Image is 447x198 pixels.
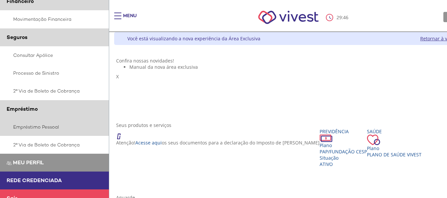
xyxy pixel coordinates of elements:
[116,73,119,80] span: X
[123,13,137,26] div: Menu
[343,14,348,20] span: 46
[320,148,367,155] span: PAP/Fundação CESP
[326,14,350,21] div: :
[7,161,12,166] img: Meu perfil
[251,3,326,31] img: Vivest
[320,155,367,161] div: Situação
[127,35,260,42] div: Você está visualizando a nova experiência da Área Exclusiva
[336,14,342,20] span: 29
[320,135,333,142] img: ico_dinheiro.png
[367,135,380,145] img: ico_coracao.png
[320,128,367,135] div: Previdência
[135,139,162,146] a: Acesse aqui
[367,145,422,151] div: Plano
[367,151,422,158] span: Plano de Saúde VIVEST
[7,177,62,184] span: Rede Credenciada
[367,128,422,135] div: Saúde
[320,128,367,167] a: Previdência PlanoPAP/Fundação CESP SituaçãoAtivo
[13,159,44,166] span: Meu perfil
[320,142,367,148] div: Plano
[129,64,198,70] span: Manual da nova área exclusiva
[7,34,27,41] span: Seguros
[7,105,38,112] span: Empréstimo
[116,139,320,146] p: Atenção! os seus documentos para a declaração do Imposto de [PERSON_NAME]
[116,128,127,139] img: ico_atencao.png
[367,128,422,158] a: Saúde PlanoPlano de Saúde VIVEST
[320,161,333,167] span: Ativo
